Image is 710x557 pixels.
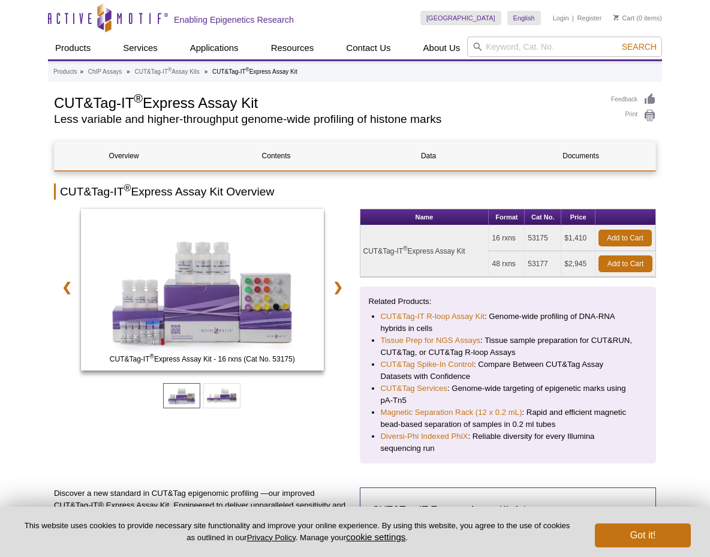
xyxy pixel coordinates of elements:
[553,14,569,22] a: Login
[54,114,599,125] h2: Less variable and higher-throughput genome-wide profiling of histone marks
[489,251,525,277] td: 48 rxns
[168,67,172,73] sup: ®
[360,209,489,225] th: Name
[246,67,249,73] sup: ®
[359,141,498,170] a: Data
[512,141,650,170] a: Documents
[381,407,522,418] a: Magnetic Separation Rack (12 x 0.2 mL)
[381,430,636,454] li: : Reliable diversity for every Illumina sequencing run
[595,523,691,547] button: Got it!
[360,225,489,277] td: CUT&Tag-IT Express Assay Kit
[212,68,297,75] li: CUT&Tag-IT Express Assay Kit
[174,14,294,25] h2: Enabling Epigenetics Research
[88,67,122,77] a: ChIP Assays
[264,37,321,59] a: Resources
[489,209,525,225] th: Format
[381,359,474,371] a: CUT&Tag Spike-In Control
[134,92,143,105] sup: ®
[48,37,98,59] a: Products
[54,183,656,200] h2: CUT&Tag-IT Express Assay Kit Overview
[525,209,561,225] th: Cat No.
[381,311,636,335] li: : Genome-wide profiling of DNA-RNA hybrids in cells
[622,42,657,52] span: Search
[81,209,324,371] img: CUT&Tag-IT Express Assay Kit - 16 rxns
[403,245,407,252] sup: ®
[127,68,130,75] li: »
[525,251,561,277] td: 53177
[598,255,652,272] a: Add to Cart
[54,487,351,547] p: Discover a new standard in CUT&Tag epigenomic profiling —our improved CUT&Tag-IT® Express Assay K...
[467,37,662,57] input: Keyword, Cat. No.
[372,503,644,517] h3: CUT&Tag-IT Express Assay Kit Advantages:
[204,68,208,75] li: »
[80,68,83,75] li: »
[381,335,481,347] a: Tissue Prep for NGS Assays
[381,383,636,407] li: : Genome-wide targeting of epigenetic marks using pA-Tn5
[83,353,321,365] span: CUT&Tag-IT Express Assay Kit - 16 rxns (Cat No. 53175)
[507,11,541,25] a: English
[381,311,485,323] a: CUT&Tag-IT R-loop Assay Kit
[489,225,525,251] td: 16 rxns
[572,11,574,25] li: |
[618,41,660,52] button: Search
[124,183,131,193] sup: ®
[19,520,575,543] p: This website uses cookies to provide necessary site functionality and improve your online experie...
[339,37,398,59] a: Contact Us
[346,532,405,542] button: cookie settings
[381,335,636,359] li: : Tissue sample preparation for CUT&RUN, CUT&Tag, or CUT&Tag R-loop Assays
[381,359,636,383] li: : Compare Between CUT&Tag Assay Datasets with Confidence
[381,407,636,430] li: : Rapid and efficient magnetic bead-based separation of samples in 0.2 ml tubes
[116,37,165,59] a: Services
[561,209,595,225] th: Price
[525,225,561,251] td: 53175
[150,353,154,360] sup: ®
[613,14,619,20] img: Your Cart
[53,67,77,77] a: Products
[247,533,296,542] a: Privacy Policy
[613,11,662,25] li: (0 items)
[420,11,501,25] a: [GEOGRAPHIC_DATA]
[325,273,351,301] a: ❯
[598,230,652,246] a: Add to Cart
[207,141,345,170] a: Contents
[416,37,468,59] a: About Us
[55,141,193,170] a: Overview
[54,273,80,301] a: ❮
[381,430,468,442] a: Diversi-Phi Indexed PhiX
[611,93,656,106] a: Feedback
[81,209,324,374] a: CUT&Tag-IT Express Assay Kit - 16 rxns
[134,67,199,77] a: CUT&Tag-IT®Assay Kits
[561,225,595,251] td: $1,410
[577,14,601,22] a: Register
[54,93,599,111] h1: CUT&Tag-IT Express Assay Kit
[611,109,656,122] a: Print
[381,383,447,395] a: CUT&Tag Services
[561,251,595,277] td: $2,945
[183,37,246,59] a: Applications
[613,14,634,22] a: Cart
[369,296,648,308] p: Related Products:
